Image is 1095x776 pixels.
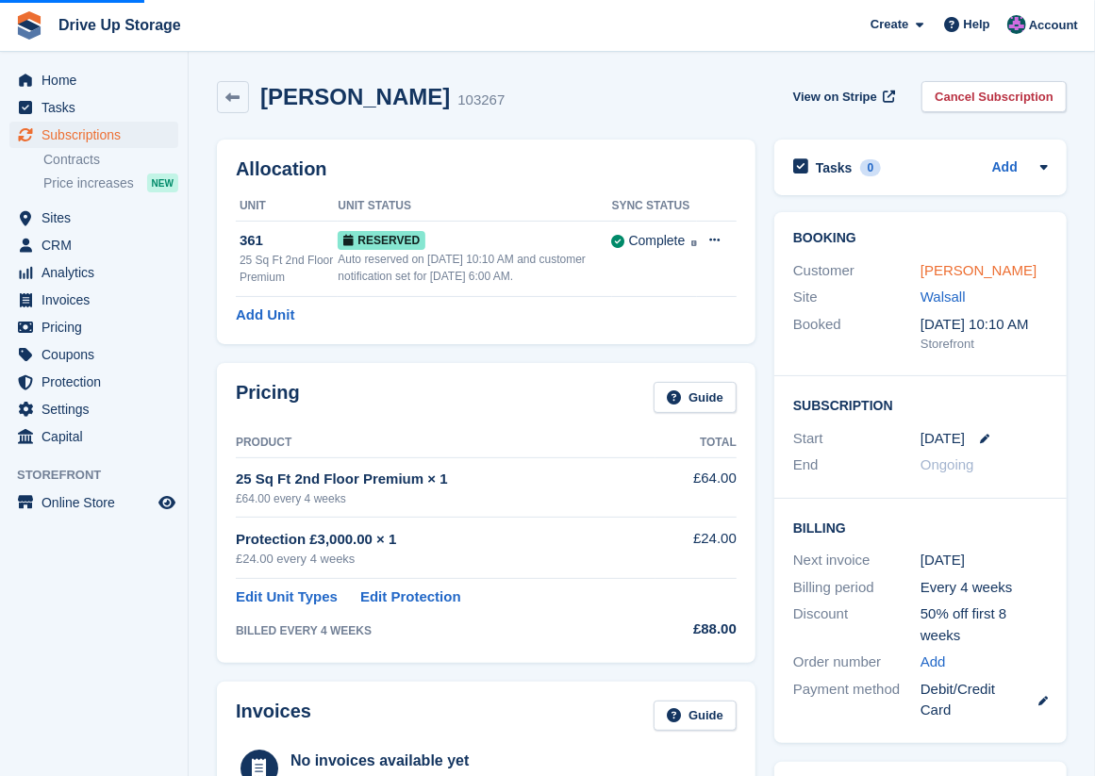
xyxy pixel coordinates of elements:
a: Cancel Subscription [921,81,1067,112]
div: Site [793,287,921,308]
h2: Subscription [793,395,1048,414]
div: Debit/Credit Card [921,679,1048,721]
div: [DATE] [921,550,1048,571]
th: Unit [236,191,338,222]
div: 103267 [457,90,505,111]
span: Create [871,15,908,34]
div: Auto reserved on [DATE] 10:10 AM and customer notification set for [DATE] 6:00 AM. [338,251,611,285]
span: Help [964,15,990,34]
a: Edit Unit Types [236,586,338,608]
span: Protection [41,369,155,395]
div: Payment method [793,679,921,721]
div: Protection £3,000.00 × 1 [236,529,655,551]
h2: Pricing [236,382,300,413]
a: Price increases NEW [43,173,178,193]
div: 0 [860,159,882,176]
div: BILLED EVERY 4 WEEKS [236,622,655,639]
a: menu [9,259,178,286]
span: View on Stripe [793,88,877,107]
span: Account [1029,16,1078,35]
th: Unit Status [338,191,611,222]
div: Billing period [793,577,921,599]
div: Discount [793,603,921,646]
a: menu [9,396,178,422]
div: £64.00 every 4 weeks [236,490,655,507]
div: Complete [629,231,686,251]
td: £64.00 [655,457,737,517]
span: Capital [41,423,155,450]
td: £24.00 [655,518,737,579]
h2: Booking [793,231,1048,246]
a: [PERSON_NAME] [921,262,1037,278]
div: Booked [793,314,921,354]
a: Preview store [156,491,178,514]
span: Tasks [41,94,155,121]
span: Coupons [41,341,155,368]
a: menu [9,122,178,148]
a: menu [9,489,178,516]
div: 25 Sq Ft 2nd Floor Premium [240,252,338,286]
a: menu [9,369,178,395]
a: Guide [654,701,737,732]
div: NEW [147,173,178,192]
a: menu [9,94,178,121]
img: stora-icon-8386f47178a22dfd0bd8f6a31ec36ba5ce8667c1dd55bd0f319d3a0aa187defe.svg [15,11,43,40]
h2: Invoices [236,701,311,732]
div: Every 4 weeks [921,577,1048,599]
img: Andy [1007,15,1026,34]
img: icon-info-grey-7440780725fd019a000dd9b08b2336e03edf1995a4989e88bcd33f0948082b44.svg [691,240,698,247]
div: £88.00 [655,619,737,640]
span: Ongoing [921,456,974,472]
span: Pricing [41,314,155,340]
a: menu [9,341,178,368]
div: [DATE] 10:10 AM [921,314,1048,336]
div: No invoices available yet [290,750,543,772]
div: 361 [240,230,338,252]
a: Drive Up Storage [51,9,189,41]
a: Add Unit [236,305,294,326]
h2: Billing [793,518,1048,537]
a: Walsall [921,289,966,305]
th: Product [236,428,655,458]
h2: Tasks [816,159,853,176]
a: Guide [654,382,737,413]
span: CRM [41,232,155,258]
span: Subscriptions [41,122,155,148]
a: Add [921,652,946,673]
a: View on Stripe [786,81,900,112]
div: Storefront [921,335,1048,354]
div: End [793,454,921,476]
th: Total [655,428,737,458]
div: Start [793,428,921,450]
a: menu [9,314,178,340]
h2: [PERSON_NAME] [260,84,450,109]
span: Sites [41,205,155,231]
span: Analytics [41,259,155,286]
a: menu [9,205,178,231]
th: Sync Status [612,191,698,222]
span: Reserved [338,231,425,250]
h2: Allocation [236,158,737,180]
a: Add [992,157,1018,179]
span: Settings [41,396,155,422]
div: £24.00 every 4 weeks [236,550,655,569]
div: Next invoice [793,550,921,571]
span: Invoices [41,287,155,313]
a: menu [9,287,178,313]
div: 25 Sq Ft 2nd Floor Premium × 1 [236,469,655,490]
a: menu [9,67,178,93]
span: Price increases [43,174,134,192]
span: Home [41,67,155,93]
span: Storefront [17,466,188,485]
span: Online Store [41,489,155,516]
div: Customer [793,260,921,282]
a: Edit Protection [360,586,461,608]
a: menu [9,232,178,258]
a: Contracts [43,151,178,169]
div: Order number [793,652,921,673]
time: 2025-08-25 00:00:00 UTC [921,428,965,450]
div: 50% off first 8 weeks [921,603,1048,646]
a: menu [9,423,178,450]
